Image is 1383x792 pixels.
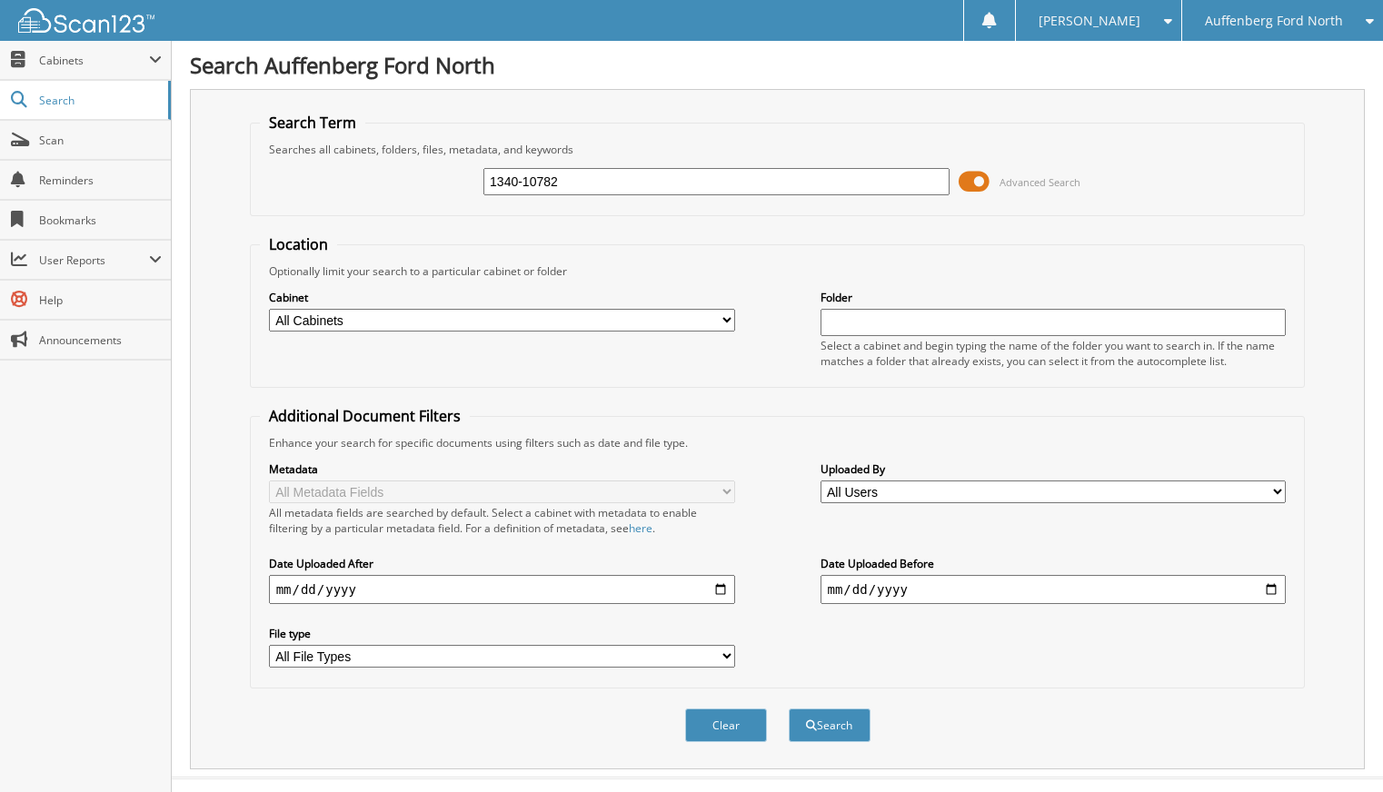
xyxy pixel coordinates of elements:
[39,133,162,148] span: Scan
[269,575,735,604] input: start
[39,53,149,68] span: Cabinets
[685,708,767,742] button: Clear
[1205,15,1343,26] span: Auffenberg Ford North
[260,113,365,133] legend: Search Term
[190,50,1365,80] h1: Search Auffenberg Ford North
[1292,705,1383,792] iframe: Chat Widget
[39,173,162,188] span: Reminders
[1000,175,1080,189] span: Advanced Search
[39,252,149,268] span: User Reports
[269,461,735,477] label: Metadata
[39,93,159,108] span: Search
[260,263,1296,279] div: Optionally limit your search to a particular cabinet or folder
[789,708,871,742] button: Search
[260,234,337,254] legend: Location
[39,213,162,228] span: Bookmarks
[260,435,1296,450] div: Enhance your search for specific documents using filters such as date and file type.
[260,406,470,426] legend: Additional Document Filters
[821,338,1287,369] div: Select a cabinet and begin typing the name of the folder you want to search in. If the name match...
[39,292,162,308] span: Help
[269,556,735,571] label: Date Uploaded After
[269,626,735,641] label: File type
[260,142,1296,157] div: Searches all cabinets, folders, files, metadata, and keywords
[269,290,735,305] label: Cabinet
[1039,15,1140,26] span: [PERSON_NAME]
[821,556,1287,571] label: Date Uploaded Before
[39,332,162,348] span: Announcements
[821,461,1287,477] label: Uploaded By
[821,575,1287,604] input: end
[18,8,154,33] img: scan123-logo-white.svg
[629,520,652,536] a: here
[269,505,735,536] div: All metadata fields are searched by default. Select a cabinet with metadata to enable filtering b...
[821,290,1287,305] label: Folder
